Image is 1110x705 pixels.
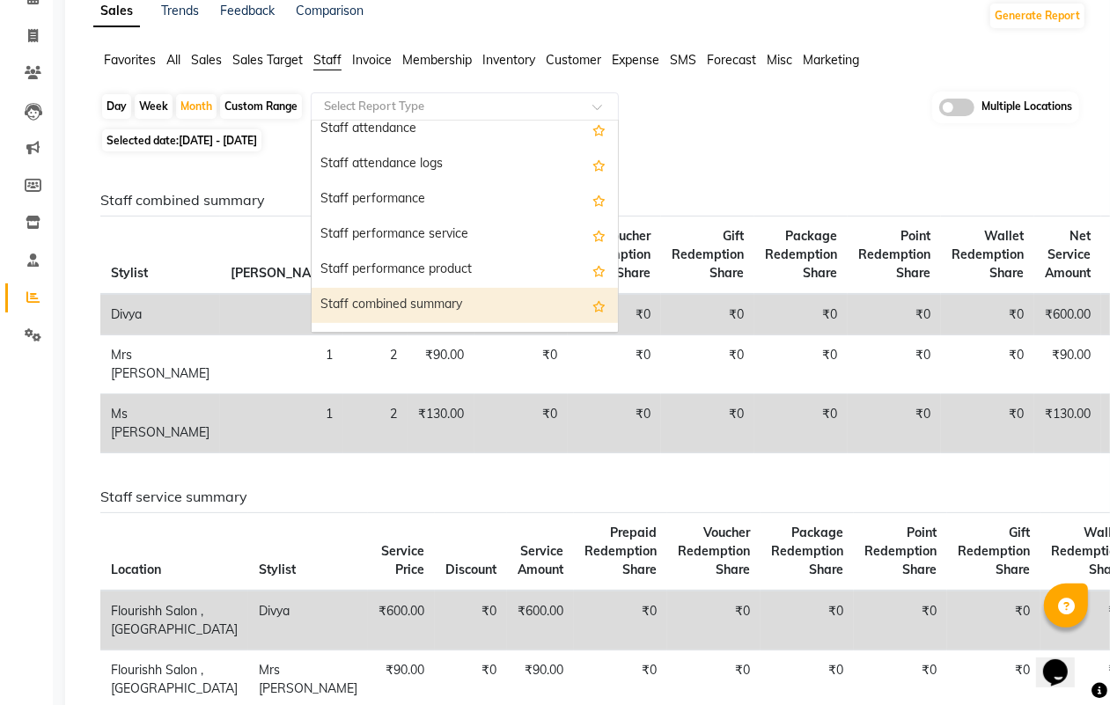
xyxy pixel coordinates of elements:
ng-dropdown-panel: Options list [311,120,619,333]
span: [PERSON_NAME] [231,265,333,281]
td: ₹600.00 [507,591,574,650]
span: Sales Target [232,52,303,68]
div: Week [135,94,173,119]
span: Wallet Redemption Share [952,228,1024,281]
span: Add this report to Favorites List [592,154,606,175]
td: Divya [248,591,368,650]
td: 1 [220,335,343,394]
td: ₹0 [761,591,854,650]
td: ₹0 [941,394,1034,453]
td: ₹0 [474,335,568,394]
td: ₹0 [568,394,661,453]
span: Service Price [381,543,424,577]
td: ₹0 [848,335,941,394]
div: Staff performance [312,182,618,217]
div: Custom Range [220,94,302,119]
div: Month [176,94,217,119]
td: ₹0 [661,335,754,394]
span: Sales [191,52,222,68]
span: Point Redemption Share [864,525,937,577]
td: Divya [100,294,220,335]
td: ₹0 [574,591,667,650]
h6: Staff service summary [100,488,1072,505]
span: Add this report to Favorites List [592,260,606,281]
div: Day [102,94,131,119]
span: Multiple Locations [981,99,1072,116]
span: Staff [313,52,342,68]
span: Selected date: [102,129,261,151]
span: Add this report to Favorites List [592,224,606,246]
span: Prepaid Redemption Share [584,525,657,577]
td: ₹90.00 [408,335,474,394]
td: ₹0 [474,394,568,453]
td: 2 [343,394,408,453]
button: Generate Report [990,4,1084,28]
td: ₹0 [848,394,941,453]
span: [DATE] - [DATE] [179,134,257,147]
td: ₹130.00 [1034,394,1101,453]
span: Marketing [803,52,859,68]
span: Package Redemption Share [771,525,843,577]
td: ₹600.00 [368,591,435,650]
td: 2 [343,335,408,394]
span: Add this report to Favorites List [592,189,606,210]
td: ₹0 [848,294,941,335]
span: Customer [546,52,601,68]
span: Forecast [707,52,756,68]
div: Staff attendance [312,112,618,147]
td: 1 [220,294,343,335]
span: Add this report to Favorites List [592,330,606,351]
span: Point Redemption Share [858,228,930,281]
td: ₹0 [941,294,1034,335]
span: Add this report to Favorites List [592,295,606,316]
td: ₹0 [661,294,754,335]
td: ₹0 [435,591,507,650]
td: ₹0 [854,591,947,650]
td: ₹0 [947,591,1040,650]
span: Invoice [352,52,392,68]
td: ₹0 [667,591,761,650]
td: ₹0 [754,294,848,335]
span: Stylist [111,265,148,281]
span: Location [111,562,161,577]
span: Membership [402,52,472,68]
span: Add this report to Favorites List [592,119,606,140]
span: Stylist [259,562,296,577]
span: Service Amount [518,543,563,577]
span: Misc [767,52,792,68]
iframe: chat widget [1036,635,1092,687]
span: Net Service Amount [1045,228,1091,281]
td: ₹600.00 [1034,294,1101,335]
span: Inventory [482,52,535,68]
td: ₹0 [661,394,754,453]
div: Staff combined summary [312,288,618,323]
div: Staff performance service [312,217,618,253]
span: All [166,52,180,68]
td: Flourishh Salon , [GEOGRAPHIC_DATA] [100,591,248,650]
td: Mrs [PERSON_NAME] [100,335,220,394]
div: Staff service summary [312,323,618,358]
td: ₹0 [754,394,848,453]
span: Voucher Redemption Share [678,525,750,577]
span: Gift Redemption Share [958,525,1030,577]
h6: Staff combined summary [100,192,1072,209]
td: 1 [220,394,343,453]
td: ₹130.00 [408,394,474,453]
span: Discount [445,562,496,577]
td: ₹0 [941,335,1034,394]
td: ₹0 [754,335,848,394]
a: Comparison [296,3,364,18]
div: Staff performance product [312,253,618,288]
span: Gift Redemption Share [672,228,744,281]
span: Favorites [104,52,156,68]
span: SMS [670,52,696,68]
span: Expense [612,52,659,68]
td: ₹0 [568,335,661,394]
div: Staff attendance logs [312,147,618,182]
a: Trends [161,3,199,18]
td: ₹90.00 [1034,335,1101,394]
td: Ms [PERSON_NAME] [100,394,220,453]
a: Feedback [220,3,275,18]
span: Package Redemption Share [765,228,837,281]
